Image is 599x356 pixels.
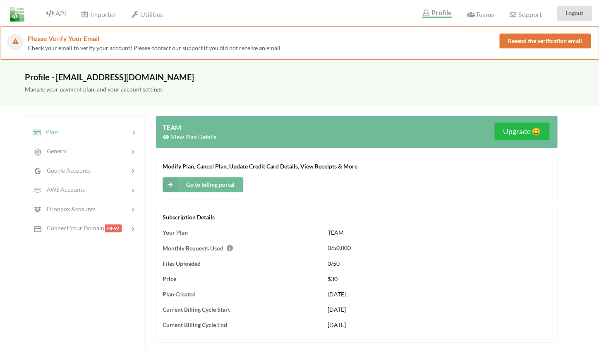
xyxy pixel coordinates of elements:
span: 0/50,000 [328,244,351,251]
span: [DATE] [328,306,346,313]
button: Logout [557,6,592,21]
h5: Upgrade [503,127,541,136]
button: Upgradesmile [494,123,549,140]
span: Check your email to verify your account! Please contact our support if you did not receive an email. [28,44,282,51]
span: Modify Plan, Cancel Plan, Update Credit Card Details, View Receipts & More [163,163,357,170]
span: Please Verify Your Email [28,34,99,42]
div: Current Billing Cycle Start [163,305,318,314]
div: Plan Created [163,290,318,298]
img: LogoIcon.png [10,7,24,22]
div: Files Uploaded [163,259,318,268]
h3: Profile - [EMAIL_ADDRESS][DOMAIN_NAME] [25,72,574,82]
span: Dropbox Accounts [42,205,96,212]
span: Profile [422,9,451,17]
div: Monthly Requests Used [163,243,318,253]
span: [DATE] [328,321,346,328]
span: smile [531,127,541,136]
span: AWS Accounts [42,186,85,193]
span: API [46,9,66,17]
h5: Manage your payment plan, and your account settings [25,86,574,93]
span: Google Accounts [42,167,91,174]
span: Teams [467,10,494,18]
span: Utilities [131,10,163,18]
div: Current Billing Cycle End [163,320,318,329]
span: View Plan Details [163,133,216,140]
div: TEAM [163,123,357,132]
span: $30 [328,275,338,282]
span: Connect Your Domain [42,224,104,231]
div: Your Plan [163,228,318,237]
span: [DATE] [328,291,346,298]
div: Price [163,274,318,283]
span: Plan [41,128,58,135]
button: Go to billing portal [163,177,243,192]
span: TEAM [328,229,344,236]
span: Subscription Details [163,214,215,221]
span: General [42,147,67,154]
button: Resend the verification email [499,34,591,48]
span: Support [509,11,541,18]
span: 0/50 [328,260,340,267]
span: NEW [105,224,122,232]
span: Importer [81,10,115,18]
